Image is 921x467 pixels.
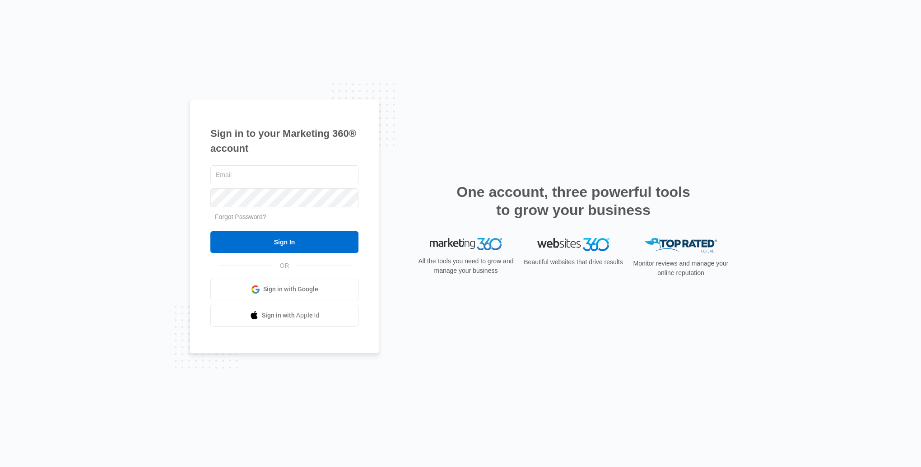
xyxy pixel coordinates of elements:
[210,279,358,300] a: Sign in with Google
[415,257,516,276] p: All the tools you need to grow and manage your business
[210,305,358,327] a: Sign in with Apple Id
[645,238,717,253] img: Top Rated Local
[537,238,609,251] img: Websites 360
[430,238,502,251] img: Marketing 360
[210,165,358,184] input: Email
[215,213,266,220] a: Forgot Password?
[210,231,358,253] input: Sign In
[523,257,624,267] p: Beautiful websites that drive results
[210,126,358,156] h1: Sign in to your Marketing 360® account
[274,261,296,271] span: OR
[263,285,318,294] span: Sign in with Google
[262,311,320,320] span: Sign in with Apple Id
[630,259,731,278] p: Monitor reviews and manage your online reputation
[454,183,693,219] h2: One account, three powerful tools to grow your business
